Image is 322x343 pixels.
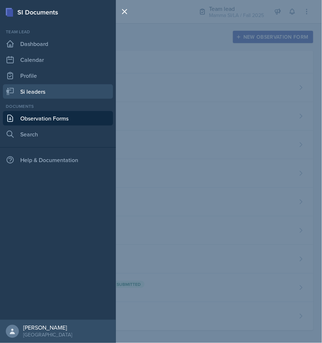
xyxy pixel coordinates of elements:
[23,331,72,339] div: [GEOGRAPHIC_DATA]
[3,103,113,110] div: Documents
[3,37,113,51] a: Dashboard
[23,324,72,331] div: [PERSON_NAME]
[3,127,113,141] a: Search
[3,84,113,99] a: Si leaders
[3,153,113,167] div: Help & Documentation
[3,29,113,35] div: Team lead
[3,111,113,126] a: Observation Forms
[3,68,113,83] a: Profile
[3,52,113,67] a: Calendar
